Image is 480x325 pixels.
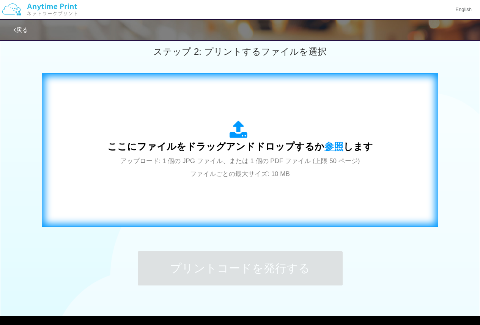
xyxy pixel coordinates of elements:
[324,141,343,152] span: 参照
[14,27,28,33] a: 戻る
[120,157,360,178] span: アップロード: 1 個の JPG ファイル、または 1 個の PDF ファイル (上限 50 ページ) ファイルごとの最大サイズ: 10 MB
[138,251,343,285] button: プリントコードを発行する
[153,46,326,57] span: ステップ 2: プリントするファイルを選択
[107,141,373,152] span: ここにファイルをドラッグアンドドロップするか します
